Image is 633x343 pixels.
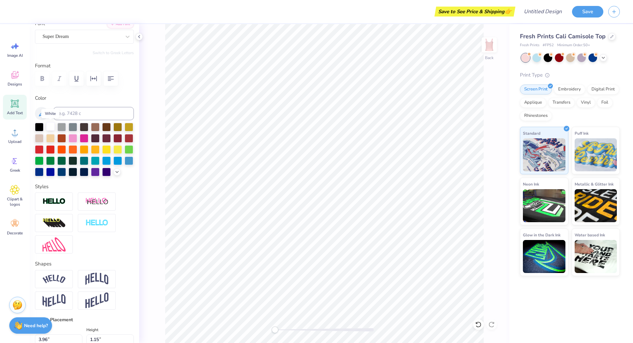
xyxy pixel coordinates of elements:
[572,6,603,17] button: Save
[597,98,613,108] div: Foil
[35,94,134,102] label: Color
[53,107,134,120] input: e.g. 7428 c
[35,260,51,268] label: Shapes
[520,85,552,94] div: Screen Print
[7,53,23,58] span: Image AI
[35,62,134,70] label: Format
[107,20,134,28] button: Add Font
[43,237,66,252] img: Free Distort
[8,139,21,144] span: Upload
[4,196,26,207] span: Clipart & logos
[85,219,108,227] img: Negative Space
[272,326,278,333] div: Accessibility label
[523,231,560,238] span: Glow in the Dark Ink
[86,326,98,334] label: Height
[548,98,575,108] div: Transfers
[504,7,512,15] span: 👉
[523,130,540,137] span: Standard
[35,183,48,190] label: Styles
[520,71,620,79] div: Print Type
[8,82,22,87] span: Designs
[554,85,585,94] div: Embroidery
[520,32,606,40] span: Fresh Prints Cali Camisole Top
[85,197,108,206] img: Shadow
[575,181,614,188] span: Metallic & Glitter Ink
[577,98,595,108] div: Vinyl
[483,38,496,51] img: Back
[587,85,619,94] div: Digital Print
[43,275,66,284] img: Arc
[85,292,108,309] img: Rise
[43,198,66,205] img: Stroke
[85,273,108,285] img: Arch
[520,111,552,121] div: Rhinestones
[7,230,23,236] span: Decorate
[7,110,23,116] span: Add Text
[519,5,567,18] input: Untitled Design
[43,294,66,307] img: Flag
[436,7,514,17] div: Save to See Price & Shipping
[575,231,605,238] span: Water based Ink
[41,109,59,118] div: White
[543,43,554,48] span: # FP52
[520,43,539,48] span: Fresh Prints
[523,181,539,188] span: Neon Ink
[523,138,565,171] img: Standard
[557,43,590,48] span: Minimum Order: 50 +
[93,50,134,55] button: Switch to Greek Letters
[575,138,617,171] img: Puff Ink
[485,55,494,61] div: Back
[24,323,48,329] strong: Need help?
[10,168,20,173] span: Greek
[520,98,546,108] div: Applique
[575,130,588,137] span: Puff Ink
[35,316,134,323] div: Size & Placement
[575,189,617,222] img: Metallic & Glitter Ink
[523,189,565,222] img: Neon Ink
[43,218,66,228] img: 3D Illusion
[523,240,565,273] img: Glow in the Dark Ink
[575,240,617,273] img: Water based Ink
